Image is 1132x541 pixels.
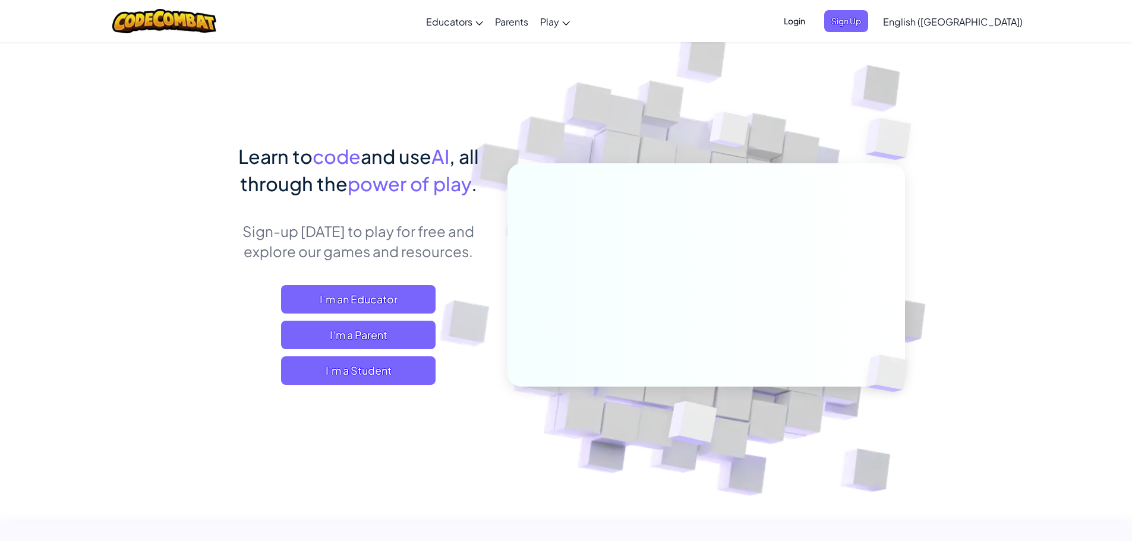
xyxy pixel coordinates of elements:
[431,144,449,168] span: AI
[281,285,436,314] a: I'm an Educator
[639,376,745,474] img: Overlap cubes
[687,88,772,177] img: Overlap cubes
[877,5,1029,37] a: English ([GEOGRAPHIC_DATA])
[777,10,812,32] button: Login
[361,144,431,168] span: and use
[534,5,576,37] a: Play
[846,330,935,417] img: Overlap cubes
[841,89,944,189] img: Overlap cubes
[420,5,489,37] a: Educators
[426,15,472,28] span: Educators
[824,10,868,32] button: Sign Up
[313,144,361,168] span: code
[348,172,471,195] span: power of play
[489,5,534,37] a: Parents
[112,9,216,33] img: CodeCombat logo
[238,144,313,168] span: Learn to
[281,321,436,349] a: I'm a Parent
[228,221,490,261] p: Sign-up [DATE] to play for free and explore our games and resources.
[471,172,477,195] span: .
[281,356,436,385] button: I'm a Student
[883,15,1023,28] span: English ([GEOGRAPHIC_DATA])
[540,15,559,28] span: Play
